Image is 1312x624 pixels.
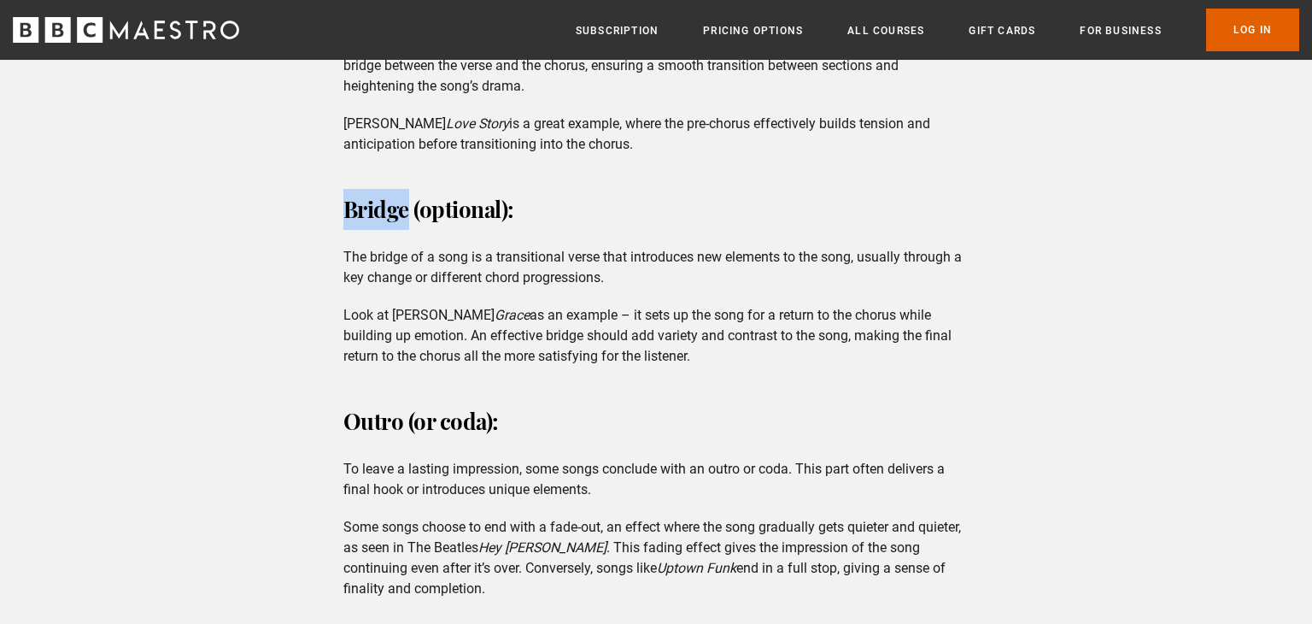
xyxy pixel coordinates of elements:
[703,22,803,39] a: Pricing Options
[343,114,969,155] p: [PERSON_NAME] is a great example, where the pre-chorus effectively builds tension and anticipatio...
[576,22,659,39] a: Subscription
[343,35,969,97] p: For added momentum, songwriters may choose to include a pre-chorus. The pre-chorus serves as a br...
[478,539,606,556] em: Hey [PERSON_NAME]
[13,17,239,43] svg: BBC Maestro
[343,459,969,500] p: To leave a lasting impression, some songs conclude with an outro or coda. This part often deliver...
[343,247,969,288] p: The bridge of a song is a transitional verse that introduces new elements to the song, usually th...
[1080,22,1161,39] a: For business
[343,401,969,442] h3: Outro (or coda):
[969,22,1035,39] a: Gift Cards
[446,115,509,132] em: Love Story
[576,9,1299,51] nav: Primary
[657,560,736,576] em: Uptown Funk
[343,305,969,367] p: Look at [PERSON_NAME] as an example – it sets up the song for a return to the chorus while buildi...
[1206,9,1299,51] a: Log In
[343,517,969,599] p: Some songs choose to end with a fade-out, an effect where the song gradually gets quieter and qui...
[495,307,530,323] em: Grace
[343,189,969,230] h3: Bridge (optional):
[847,22,924,39] a: All Courses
